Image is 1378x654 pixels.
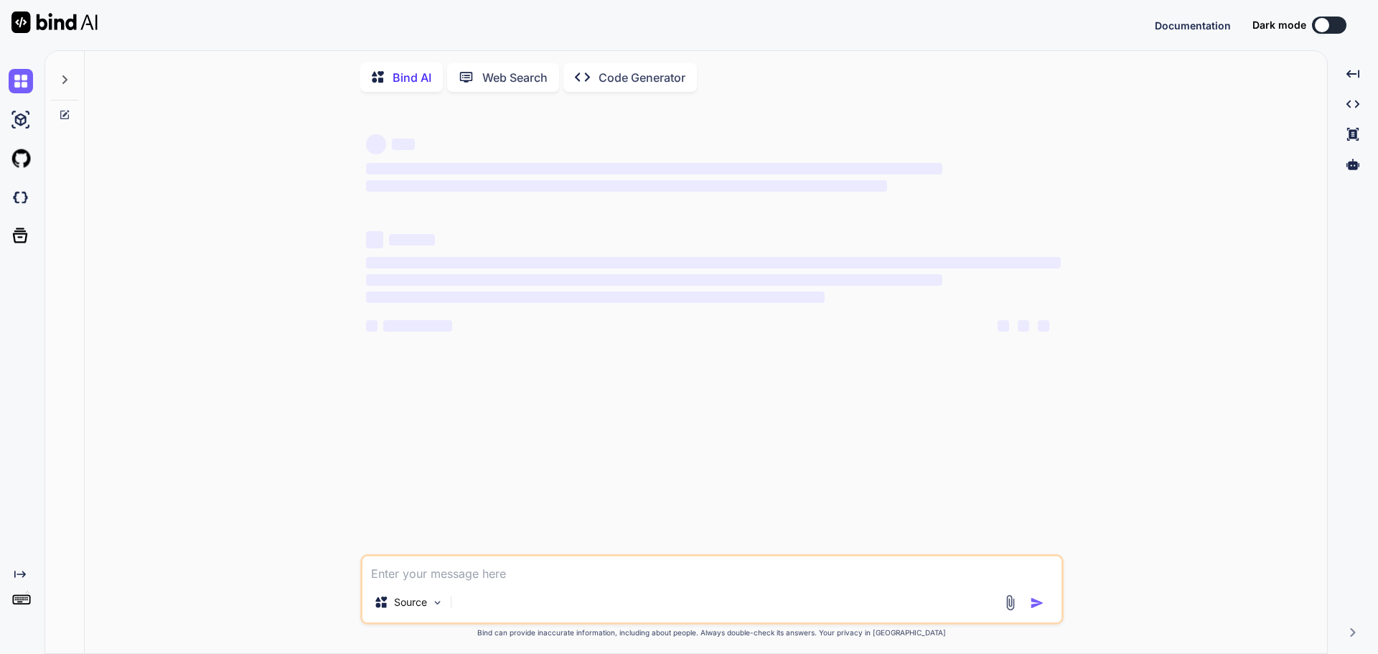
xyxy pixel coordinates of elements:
span: ‌ [392,139,415,150]
span: ‌ [366,231,383,248]
p: Bind AI [393,69,431,86]
span: ‌ [1018,320,1029,332]
p: Source [394,595,427,609]
span: ‌ [389,234,435,246]
button: Documentation [1155,18,1231,33]
span: ‌ [366,291,825,303]
img: chat [9,69,33,93]
span: ‌ [366,134,386,154]
img: Bind AI [11,11,98,33]
p: Bind can provide inaccurate information, including about people. Always double-check its answers.... [360,627,1064,638]
span: ‌ [366,180,887,192]
p: Code Generator [599,69,685,86]
span: Dark mode [1252,18,1306,32]
span: ‌ [1038,320,1049,332]
span: ‌ [383,320,452,332]
img: ai-studio [9,108,33,132]
span: ‌ [366,320,378,332]
img: attachment [1002,594,1018,611]
p: Web Search [482,69,548,86]
img: Pick Models [431,597,444,609]
img: darkCloudIdeIcon [9,185,33,210]
img: githubLight [9,146,33,171]
span: ‌ [998,320,1009,332]
span: Documentation [1155,19,1231,32]
img: icon [1030,596,1044,610]
span: ‌ [366,274,942,286]
span: ‌ [366,257,1061,268]
span: ‌ [366,163,942,174]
